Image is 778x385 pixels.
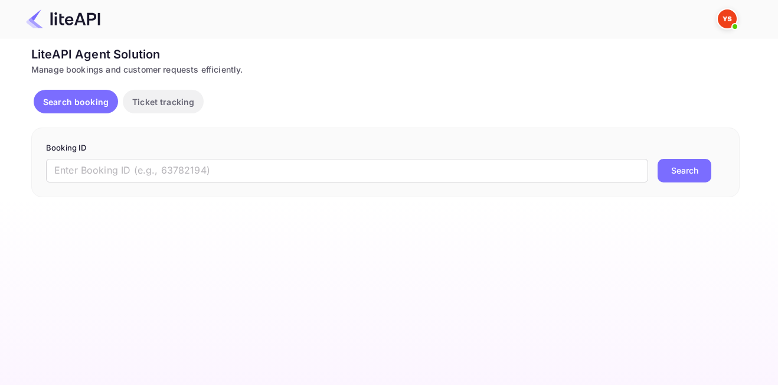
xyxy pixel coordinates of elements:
[31,45,740,63] div: LiteAPI Agent Solution
[43,96,109,108] p: Search booking
[26,9,100,28] img: LiteAPI Logo
[658,159,711,182] button: Search
[46,159,648,182] input: Enter Booking ID (e.g., 63782194)
[718,9,737,28] img: Yandex Support
[132,96,194,108] p: Ticket tracking
[31,63,740,76] div: Manage bookings and customer requests efficiently.
[46,142,725,154] p: Booking ID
